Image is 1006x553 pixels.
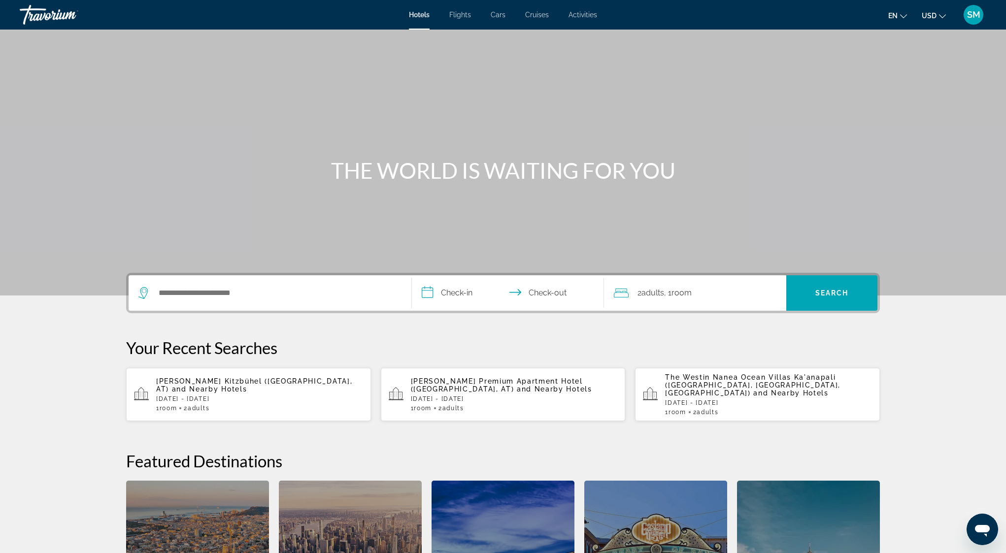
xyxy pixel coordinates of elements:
button: User Menu [961,4,986,25]
span: and Nearby Hotels [517,385,592,393]
span: , 1 [664,286,692,300]
span: Room [160,405,177,412]
p: [DATE] - [DATE] [665,399,872,406]
a: Flights [449,11,471,19]
a: Hotels [409,11,430,19]
span: Room [669,409,686,416]
span: [PERSON_NAME] Kitzbühel ([GEOGRAPHIC_DATA], AT) [156,377,352,393]
button: The Westin Nanea Ocean Villas Ka'anapali ([GEOGRAPHIC_DATA], [GEOGRAPHIC_DATA], [GEOGRAPHIC_DATA]... [635,367,880,422]
button: Travelers: 2 adults, 0 children [604,275,786,311]
span: Room [671,288,692,297]
p: [DATE] - [DATE] [156,395,363,402]
span: SM [967,10,980,20]
span: Adults [442,405,464,412]
span: The Westin Nanea Ocean Villas Ka'anapali ([GEOGRAPHIC_DATA], [GEOGRAPHIC_DATA], [GEOGRAPHIC_DATA]) [665,373,840,397]
span: Adults [697,409,718,416]
button: Search [786,275,877,311]
span: 2 [438,405,464,412]
span: and Nearby Hotels [753,389,829,397]
button: Change language [888,8,907,23]
a: Travorium [20,2,118,28]
span: 1 [156,405,177,412]
span: 2 [184,405,209,412]
p: [DATE] - [DATE] [411,395,618,402]
button: [PERSON_NAME] Kitzbühel ([GEOGRAPHIC_DATA], AT) and Nearby Hotels[DATE] - [DATE]1Room2Adults [126,367,371,422]
a: Cruises [525,11,549,19]
span: en [888,12,898,20]
span: USD [922,12,937,20]
a: Cars [491,11,505,19]
h2: Featured Destinations [126,451,880,471]
span: Adults [641,288,664,297]
iframe: Button to launch messaging window [967,514,998,545]
h1: THE WORLD IS WAITING FOR YOU [318,158,688,183]
span: Search [815,289,849,297]
input: Search hotel destination [158,286,397,300]
button: Select check in and out date [412,275,604,311]
span: Adults [188,405,209,412]
button: [PERSON_NAME] Premium Apartment Hotel ([GEOGRAPHIC_DATA], AT) and Nearby Hotels[DATE] - [DATE]1Ro... [381,367,626,422]
span: 1 [665,409,686,416]
a: Activities [569,11,597,19]
div: Search widget [129,275,877,311]
span: [PERSON_NAME] Premium Apartment Hotel ([GEOGRAPHIC_DATA], AT) [411,377,583,393]
p: Your Recent Searches [126,338,880,358]
span: 2 [693,409,719,416]
button: Change currency [922,8,946,23]
span: and Nearby Hotels [172,385,247,393]
span: Room [414,405,432,412]
span: 2 [637,286,664,300]
span: 1 [411,405,432,412]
